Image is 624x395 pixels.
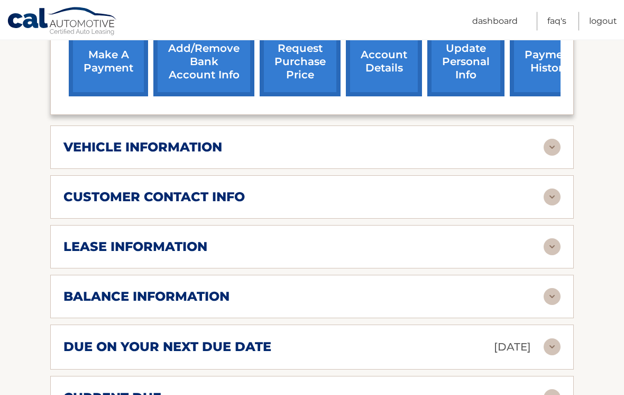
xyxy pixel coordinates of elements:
[260,28,341,97] a: request purchase price
[153,28,254,97] a: Add/Remove bank account info
[544,289,561,306] img: accordion-rest.svg
[510,28,589,97] a: payment history
[544,339,561,356] img: accordion-rest.svg
[427,28,504,97] a: update personal info
[494,338,531,357] p: [DATE]
[472,12,518,31] a: Dashboard
[63,239,207,255] h2: lease information
[7,7,118,38] a: Cal Automotive
[544,139,561,156] img: accordion-rest.svg
[63,289,230,305] h2: balance information
[63,190,245,205] h2: customer contact info
[346,28,422,97] a: account details
[544,189,561,206] img: accordion-rest.svg
[63,339,271,355] h2: due on your next due date
[63,140,222,156] h2: vehicle information
[589,12,617,31] a: Logout
[69,28,148,97] a: make a payment
[547,12,566,31] a: FAQ's
[544,239,561,256] img: accordion-rest.svg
